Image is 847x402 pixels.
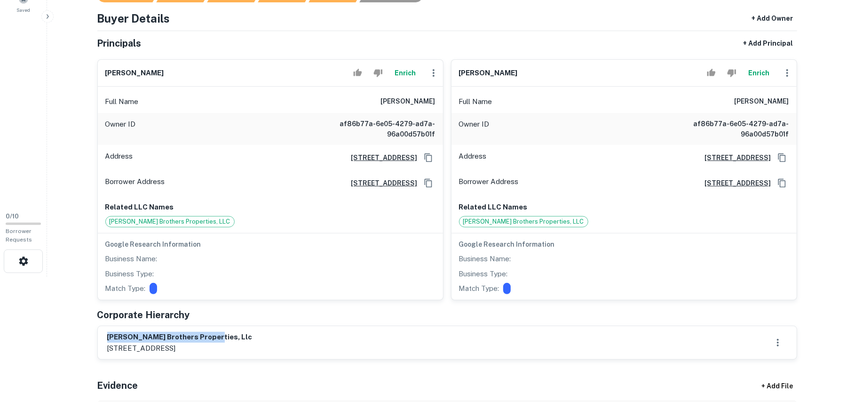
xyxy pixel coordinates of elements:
[459,239,789,249] h6: Google Research Information
[105,239,435,249] h6: Google Research Information
[17,6,31,14] span: Saved
[105,201,435,213] p: Related LLC Names
[459,283,499,294] p: Match Type:
[703,64,720,82] button: Accept
[735,96,789,107] h6: [PERSON_NAME]
[421,176,435,190] button: Copy Address
[775,151,789,165] button: Copy Address
[459,119,490,139] p: Owner ID
[344,178,418,188] a: [STREET_ADDRESS]
[697,153,771,163] a: [STREET_ADDRESS]
[107,332,253,343] h6: [PERSON_NAME] brothers properties, llc
[105,283,146,294] p: Match Type:
[459,268,508,280] p: Business Type:
[744,64,774,82] button: Enrich
[459,201,789,213] p: Related LLC Names
[381,96,435,107] h6: [PERSON_NAME]
[97,10,170,27] h4: Buyer Details
[775,176,789,190] button: Copy Address
[105,151,133,165] p: Address
[800,327,847,372] iframe: Chat Widget
[105,68,164,79] h6: [PERSON_NAME]
[723,64,740,82] button: Reject
[740,35,797,52] button: + Add Principal
[97,36,142,50] h5: Principals
[421,151,435,165] button: Copy Address
[105,268,154,280] p: Business Type:
[97,308,190,322] h5: Corporate Hierarchy
[6,228,32,243] span: Borrower Requests
[370,64,386,82] button: Reject
[105,119,136,139] p: Owner ID
[6,213,19,220] span: 0 / 10
[676,119,789,139] h6: af86b77a-6e05-4279-ad7a-96a00d57b01f
[459,96,492,107] p: Full Name
[459,176,519,190] p: Borrower Address
[390,64,420,82] button: Enrich
[697,178,771,188] a: [STREET_ADDRESS]
[106,217,234,226] span: [PERSON_NAME] Brothers Properties, LLC
[459,151,487,165] p: Address
[105,253,158,265] p: Business Name:
[459,217,588,226] span: [PERSON_NAME] Brothers Properties, LLC
[748,10,797,27] button: + Add Owner
[105,176,165,190] p: Borrower Address
[744,378,810,394] div: + Add File
[459,253,511,265] p: Business Name:
[323,119,435,139] h6: af86b77a-6e05-4279-ad7a-96a00d57b01f
[344,153,418,163] a: [STREET_ADDRESS]
[97,378,138,393] h5: Evidence
[107,343,253,354] p: [STREET_ADDRESS]
[105,96,139,107] p: Full Name
[349,64,366,82] button: Accept
[459,68,518,79] h6: [PERSON_NAME]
